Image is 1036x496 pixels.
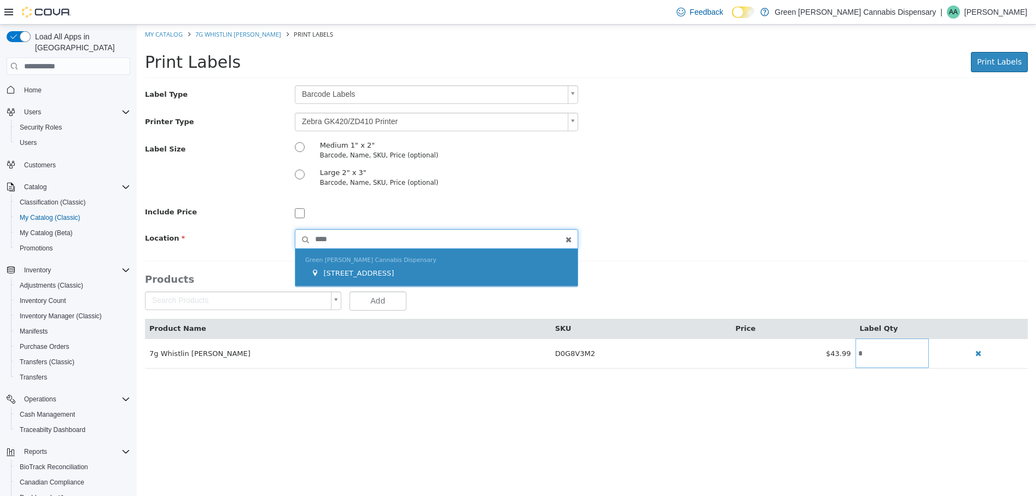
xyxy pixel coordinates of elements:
[8,66,51,74] span: Label Type
[24,395,56,404] span: Operations
[11,225,135,241] button: My Catalog (Beta)
[2,81,135,97] button: Home
[187,244,257,253] span: [STREET_ADDRESS]
[8,183,60,191] span: Include Price
[11,120,135,135] button: Security Roles
[11,407,135,422] button: Cash Management
[15,242,130,255] span: Promotions
[183,154,417,164] div: Barcode, Name, SKU, Price (optional)
[20,138,37,147] span: Users
[11,195,135,210] button: Classification (Classic)
[20,158,130,172] span: Customers
[15,408,79,421] a: Cash Management
[15,121,130,134] span: Security Roles
[15,371,130,384] span: Transfers
[15,340,74,353] a: Purchase Orders
[11,339,135,354] button: Purchase Orders
[2,104,135,120] button: Users
[15,325,130,338] span: Manifests
[20,83,130,96] span: Home
[11,135,135,150] button: Users
[964,5,1027,19] p: [PERSON_NAME]
[15,355,130,369] span: Transfers (Classic)
[20,281,83,290] span: Adjustments (Classic)
[8,93,57,101] span: Printer Type
[20,373,47,382] span: Transfers
[8,5,46,14] a: My Catalog
[15,279,88,292] a: Adjustments (Classic)
[8,28,104,47] span: Print Labels
[9,267,190,285] span: Search Products
[690,7,723,17] span: Feedback
[24,86,42,95] span: Home
[834,27,891,48] button: Print Labels
[20,425,85,434] span: Traceabilty Dashboard
[11,241,135,256] button: Promotions
[414,294,595,314] th: SKU
[15,294,130,307] span: Inventory Count
[15,279,130,292] span: Adjustments (Classic)
[15,371,51,384] a: Transfers
[15,211,85,224] a: My Catalog (Classic)
[20,410,75,419] span: Cash Management
[20,84,46,97] a: Home
[20,327,48,336] span: Manifests
[11,293,135,308] button: Inventory Count
[20,198,86,207] span: Classification (Classic)
[15,476,130,489] span: Canadian Compliance
[11,459,135,475] button: BioTrack Reconciliation
[24,161,56,170] span: Customers
[15,196,90,209] a: Classification (Classic)
[24,266,51,275] span: Inventory
[22,7,71,17] img: Cova
[20,478,84,487] span: Canadian Compliance
[15,242,57,255] a: Promotions
[8,248,891,261] h3: Products
[20,213,80,222] span: My Catalog (Classic)
[15,294,71,307] a: Inventory Count
[15,460,92,474] a: BioTrack Reconciliation
[15,310,106,323] a: Inventory Manager (Classic)
[15,136,41,149] a: Users
[20,393,61,406] button: Operations
[183,115,417,126] div: Medium 1" x 2"
[2,262,135,278] button: Inventory
[20,264,55,277] button: Inventory
[183,143,417,154] div: Large 2" x 3"
[8,209,48,218] span: Location
[775,5,936,19] p: Green [PERSON_NAME] Cannabis Dispensary
[672,1,727,23] a: Feedback
[20,358,74,366] span: Transfers (Classic)
[15,121,66,134] a: Security Roles
[8,120,49,129] span: Label Size
[24,183,46,191] span: Catalog
[158,88,441,107] a: Zebra GK420/ZD410 Printer
[11,475,135,490] button: Canadian Compliance
[213,267,270,286] button: Add
[20,180,51,194] button: Catalog
[20,312,102,320] span: Inventory Manager (Classic)
[15,226,130,240] span: My Catalog (Beta)
[11,422,135,437] button: Traceabilty Dashboard
[11,324,135,339] button: Manifests
[8,267,205,285] a: Search Products
[15,460,130,474] span: BioTrack Reconciliation
[15,196,130,209] span: Classification (Classic)
[183,126,417,136] div: Barcode, Name, SKU, Price (optional)
[15,423,130,436] span: Traceabilty Dashboard
[15,136,130,149] span: Users
[59,5,144,14] a: 7g Whistlin [PERSON_NAME]
[20,264,130,277] span: Inventory
[20,244,53,253] span: Promotions
[15,211,130,224] span: My Catalog (Classic)
[157,5,196,14] span: Print Labels
[159,89,427,106] span: Zebra GK420/ZD410 Printer
[20,159,60,172] a: Customers
[414,314,595,343] td: D0G8V3M2
[15,355,79,369] a: Transfers (Classic)
[20,123,62,132] span: Security Roles
[15,226,77,240] a: My Catalog (Beta)
[20,296,66,305] span: Inventory Count
[732,7,755,18] input: Dark Mode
